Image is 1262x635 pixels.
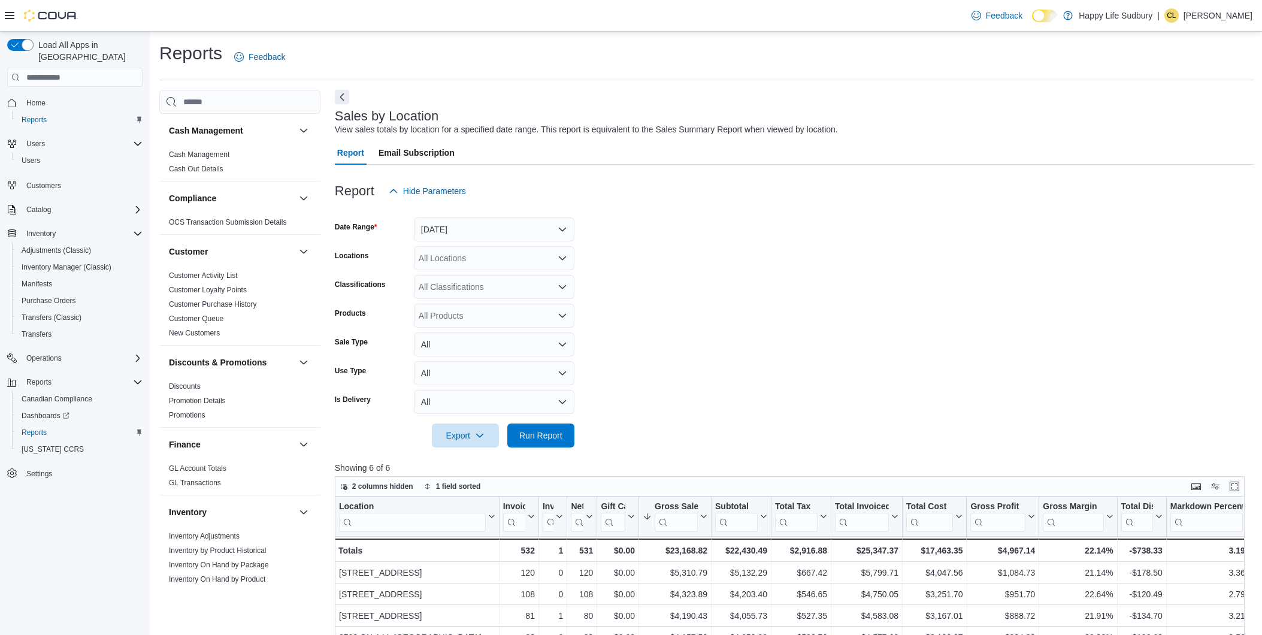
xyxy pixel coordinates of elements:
div: 2.79% [1170,587,1252,601]
button: Inventory Manager (Classic) [12,259,147,276]
span: Adjustments (Classic) [17,243,143,258]
button: Compliance [169,192,294,204]
a: Promotion Details [169,397,226,405]
div: -$134.70 [1121,609,1162,623]
div: $4,047.56 [906,566,963,580]
div: $25,347.37 [835,543,898,558]
button: Open list of options [558,282,567,292]
div: $4,967.14 [970,543,1035,558]
div: Total Discount [1121,501,1152,532]
button: Cash Management [169,125,294,137]
span: Users [22,156,40,165]
button: Discounts & Promotions [169,356,294,368]
span: Customer Purchase History [169,300,257,309]
span: Operations [26,353,62,363]
label: Locations [335,251,369,261]
p: [PERSON_NAME] [1184,8,1252,23]
button: Hide Parameters [384,179,471,203]
span: Cash Out Details [169,164,223,174]
button: Catalog [2,201,147,218]
div: 21.14% [1043,566,1113,580]
div: Cash Management [159,147,320,181]
button: Net Sold [571,501,593,532]
div: Net Sold [571,501,583,532]
div: Invoices Sold [503,501,525,532]
button: Compliance [296,191,311,205]
div: 21.91% [1043,609,1113,623]
span: Catalog [26,205,51,214]
div: $3,167.01 [906,609,963,623]
span: Promotions [169,410,205,420]
a: Users [17,153,45,168]
label: Date Range [335,222,377,232]
span: Manifests [17,277,143,291]
button: Total Tax [775,501,827,532]
button: Enter fullscreen [1227,479,1242,494]
button: [US_STATE] CCRS [12,441,147,458]
div: $4,190.43 [643,609,707,623]
span: OCS Transaction Submission Details [169,217,287,227]
div: $0.00 [601,543,635,558]
button: Home [2,94,147,111]
button: Inventory [22,226,60,241]
div: Location [339,501,486,532]
div: Subtotal [715,501,758,532]
h3: Compliance [169,192,216,204]
button: Users [12,152,147,169]
div: Gross Margin [1043,501,1103,513]
button: Open list of options [558,253,567,263]
a: Inventory Adjustments [169,532,240,540]
a: Customer Activity List [169,271,238,280]
button: Cash Management [296,123,311,138]
span: Users [17,153,143,168]
div: Total Invoiced [835,501,889,513]
a: Inventory On Hand by Product [169,575,265,583]
div: [STREET_ADDRESS] [339,587,495,601]
button: Markdown Percent [1170,501,1252,532]
span: 1 field sorted [436,482,481,491]
button: Invoices Sold [503,501,534,532]
span: Reports [22,375,143,389]
div: Total Tax [775,501,818,513]
span: Purchase Orders [17,294,143,308]
div: -$178.50 [1121,566,1162,580]
button: Manifests [12,276,147,292]
a: Promotions [169,411,205,419]
div: 81 [503,609,534,623]
button: [DATE] [414,217,574,241]
button: Invoices Ref [543,501,563,532]
nav: Complex example [7,89,143,513]
div: Compliance [159,215,320,234]
div: Gross Sales [655,501,698,513]
button: 2 columns hidden [335,479,418,494]
button: Export [432,424,499,447]
span: Customer Queue [169,314,223,323]
div: 108 [503,587,534,601]
div: $5,132.29 [715,566,767,580]
button: Transfers (Classic) [12,309,147,326]
button: Catalog [22,202,56,217]
div: $0.00 [601,609,635,623]
span: GL Transactions [169,478,221,488]
a: Customers [22,179,66,193]
div: Total Cost [906,501,953,532]
span: Inventory On Hand by Package [169,560,269,570]
button: Purchase Orders [12,292,147,309]
div: Finance [159,461,320,495]
div: Gift Cards [601,501,625,513]
span: Export [439,424,492,447]
button: Reports [12,424,147,441]
button: Keyboard shortcuts [1189,479,1203,494]
a: Customer Purchase History [169,300,257,309]
div: $4,055.73 [715,609,767,623]
span: Operations [22,351,143,365]
span: Inventory Adjustments [169,531,240,541]
div: 3.21% [1170,609,1252,623]
h3: Sales by Location [335,109,439,123]
span: Settings [22,466,143,481]
span: Reports [22,115,47,125]
p: Happy Life Sudbury [1079,8,1152,23]
button: Open list of options [558,311,567,320]
div: $4,750.05 [835,587,898,601]
button: Gross Sales [643,501,707,532]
